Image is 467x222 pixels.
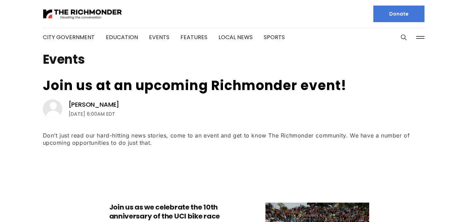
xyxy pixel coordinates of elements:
[149,33,169,41] a: Events
[43,33,95,41] a: City Government
[109,203,238,221] h3: Join us as we celebrate the 10th anniversary of the UCI bike race
[68,100,120,109] a: [PERSON_NAME]
[180,33,207,41] a: Features
[373,6,424,22] a: Donate
[68,110,115,118] time: [DATE] 6:00AM EDT
[399,32,409,43] button: Search this site
[106,33,138,41] a: Education
[43,54,424,65] h1: Events
[218,33,253,41] a: Local News
[43,132,424,146] div: Don’t just read our hard-hitting news stories, come to an event and get to know The Richmonder co...
[264,33,285,41] a: Sports
[43,76,347,95] a: Join us at an upcoming Richmonder event!
[43,8,122,20] img: The Richmonder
